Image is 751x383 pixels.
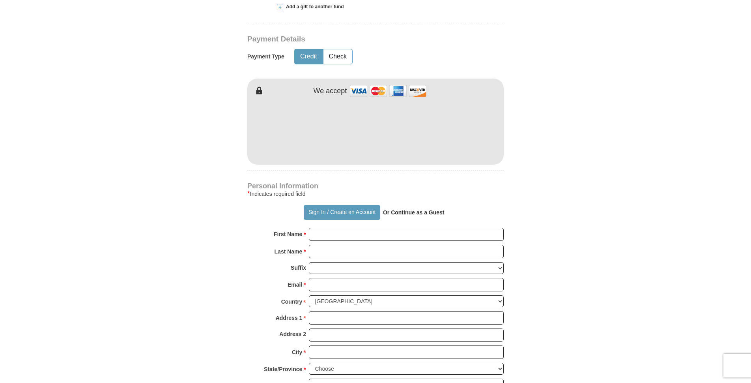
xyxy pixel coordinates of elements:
img: credit cards accepted [349,83,428,100]
h4: Personal Information [247,183,504,189]
h4: We accept [314,87,347,96]
strong: Address 2 [279,329,306,340]
strong: Email [288,279,302,290]
button: Credit [295,49,323,64]
button: Check [323,49,352,64]
strong: Last Name [275,246,303,257]
div: Indicates required field [247,189,504,199]
strong: Or Continue as a Guest [383,209,445,216]
strong: First Name [274,229,302,240]
strong: Address 1 [276,312,303,323]
strong: City [292,347,302,358]
h5: Payment Type [247,53,284,60]
span: Add a gift to another fund [283,4,344,10]
h3: Payment Details [247,35,448,44]
strong: Country [281,296,303,307]
strong: Suffix [291,262,306,273]
strong: State/Province [264,364,302,375]
button: Sign In / Create an Account [304,205,380,220]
